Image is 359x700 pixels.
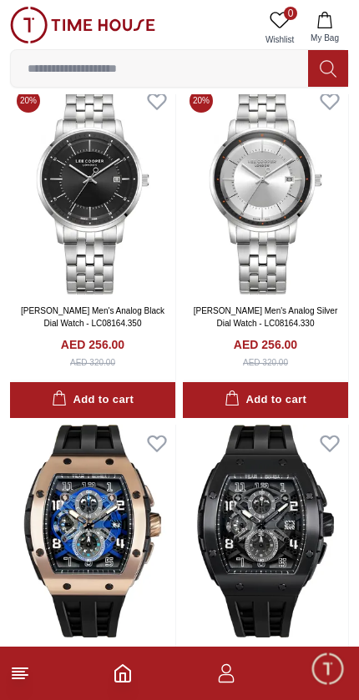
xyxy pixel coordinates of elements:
[183,382,348,418] button: Add to cart
[310,651,346,687] div: Chat Widget
[284,7,297,20] span: 0
[183,425,348,637] img: TSAR BOMBA Men's Analog Black Dial Watch - TB8211Q-04
[17,89,40,113] span: 20 %
[234,336,297,353] h4: AED 256.00
[61,336,124,353] h4: AED 256.00
[243,356,288,369] div: AED 320.00
[304,32,346,44] span: My Bag
[21,306,164,328] a: [PERSON_NAME] Men's Analog Black Dial Watch - LC08164.350
[52,390,134,410] div: Add to cart
[183,83,348,295] img: Lee Cooper Men's Analog Silver Dial Watch - LC08164.330
[225,390,306,410] div: Add to cart
[190,89,213,113] span: 20 %
[259,7,301,49] a: 0Wishlist
[259,33,301,46] span: Wishlist
[194,306,338,328] a: [PERSON_NAME] Men's Analog Silver Dial Watch - LC08164.330
[10,7,155,43] img: ...
[10,382,175,418] button: Add to cart
[301,7,349,49] button: My Bag
[70,356,115,369] div: AED 320.00
[10,425,175,637] img: TSAR BOMBA Men's Analog Blue Dial Watch - TB8211Q-05
[113,663,133,683] a: Home
[10,83,175,295] img: Lee Cooper Men's Analog Black Dial Watch - LC08164.350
